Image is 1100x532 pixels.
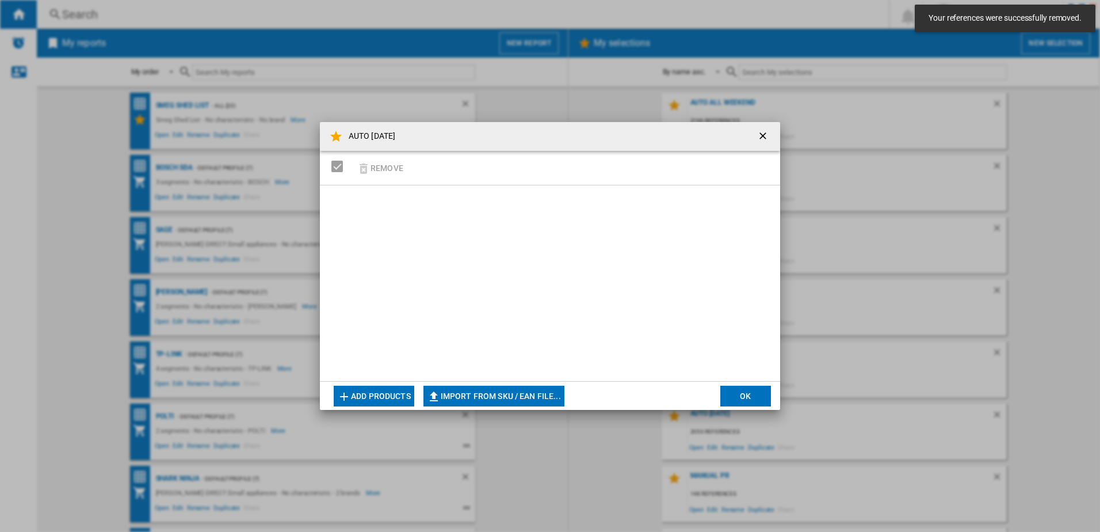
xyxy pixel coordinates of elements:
ng-md-icon: getI18NText('BUTTONS.CLOSE_DIALOG') [757,130,771,144]
button: OK [720,386,771,406]
button: Add products [334,386,414,406]
button: Import from SKU / EAN file... [423,386,564,406]
h4: AUTO [DATE] [343,131,395,142]
button: Remove [353,154,407,181]
md-checkbox: SELECTIONS.EDITION_POPUP.SELECT_DESELECT [331,157,349,176]
span: Your references were successfully removed. [925,13,1085,24]
button: getI18NText('BUTTONS.CLOSE_DIALOG') [753,125,776,148]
